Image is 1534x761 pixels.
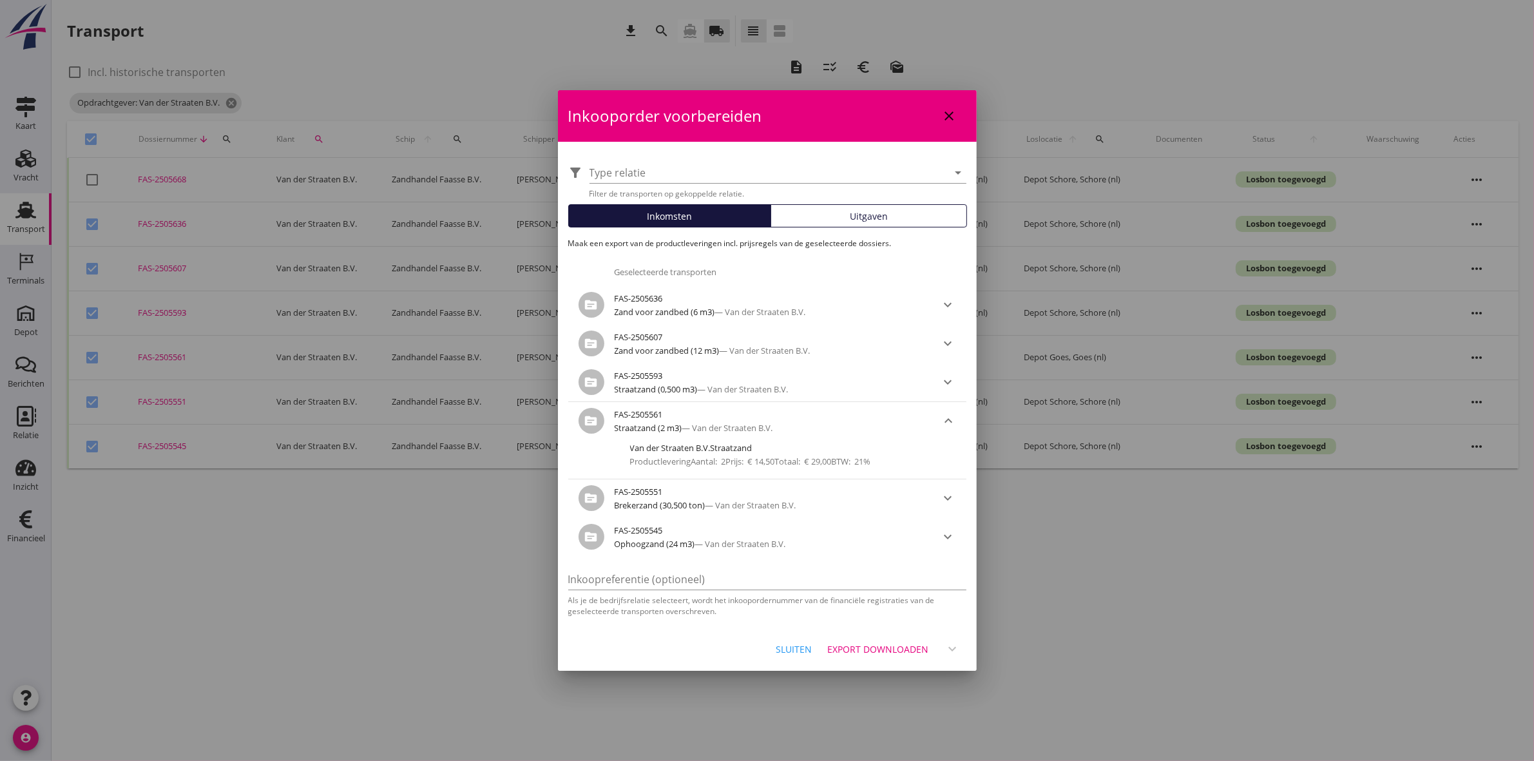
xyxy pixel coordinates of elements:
i: source [579,292,604,318]
div: FAS-2505545 [615,523,920,538]
span: Zand voor zandbed (6 m3) [615,306,715,318]
span: Aantal: 2 [691,456,726,467]
button: Uitgaven [771,204,967,227]
span: Uitgaven [850,209,888,223]
span: Brekerzand (30,500 ton) [615,499,705,511]
div: Filter de transporten op gekoppelde relatie. [590,188,966,199]
i: source [579,485,604,511]
i: keyboard_arrow_down [941,336,956,351]
i: keyboard_arrow_down [941,297,956,313]
i: source [579,408,604,434]
p: Maak een export van de productleveringen incl. prijsregels van de geselecteerde dossiers. [568,238,966,249]
i: source [579,331,604,356]
div: FAS-2505607 [615,329,920,345]
div: Geselecteerde transporten [604,260,966,285]
i: keyboard_arrow_down [941,490,956,506]
span: Straatzand (2 m3) [615,422,682,434]
div: — Van der Straaten B.V. [615,538,920,551]
div: Inkooporder voorbereiden [558,90,977,142]
div: FAS-2505561 [615,407,920,422]
span: Prijs: € 14,50 [726,456,775,467]
div: — Van der Straaten B.V. [615,422,920,435]
i: keyboard_arrow_down [941,529,956,544]
span: Straatzand [711,442,753,454]
div: — Van der Straaten B.V. [615,499,920,512]
span: Inkomsten [647,209,692,223]
i: arrow_drop_down [951,165,966,180]
i: keyboard_arrow_down [941,374,956,390]
i: source [579,524,604,550]
div: — Van der Straaten B.V. [615,306,920,319]
div: — Van der Straaten B.V. [615,345,920,358]
div: FAS-2505636 [615,291,920,306]
div: Export downloaden [828,642,929,656]
button: Sluiten [766,637,823,660]
span: Zand voor zandbed (12 m3) [615,345,720,356]
i: source [579,369,604,395]
button: Export downloaden [823,637,935,660]
span: Ophoogzand (24 m3) [615,538,695,550]
span: Totaal: € 29,00 [775,456,832,467]
span: Van der Straaten B.V. [630,442,711,454]
span: BTW: 21% [832,456,871,467]
div: — Van der Straaten B.V. [615,383,920,396]
i: filter_alt [568,165,584,180]
div: Als je de bedrijfsrelatie selecteert, wordt het inkoopordernummer van de financiële registraties ... [568,595,966,617]
button: Inkomsten [568,204,772,227]
div: FAS-2505593 [615,368,920,383]
div: Sluiten [776,642,812,656]
div: FAS-2505551 [615,484,920,499]
i: close [942,108,957,124]
span: Productlevering [630,456,691,467]
i: keyboard_arrow_down [941,413,956,429]
span: Straatzand (0,500 m3) [615,383,698,395]
input: Inkoopreferentie (optioneel) [568,569,966,590]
